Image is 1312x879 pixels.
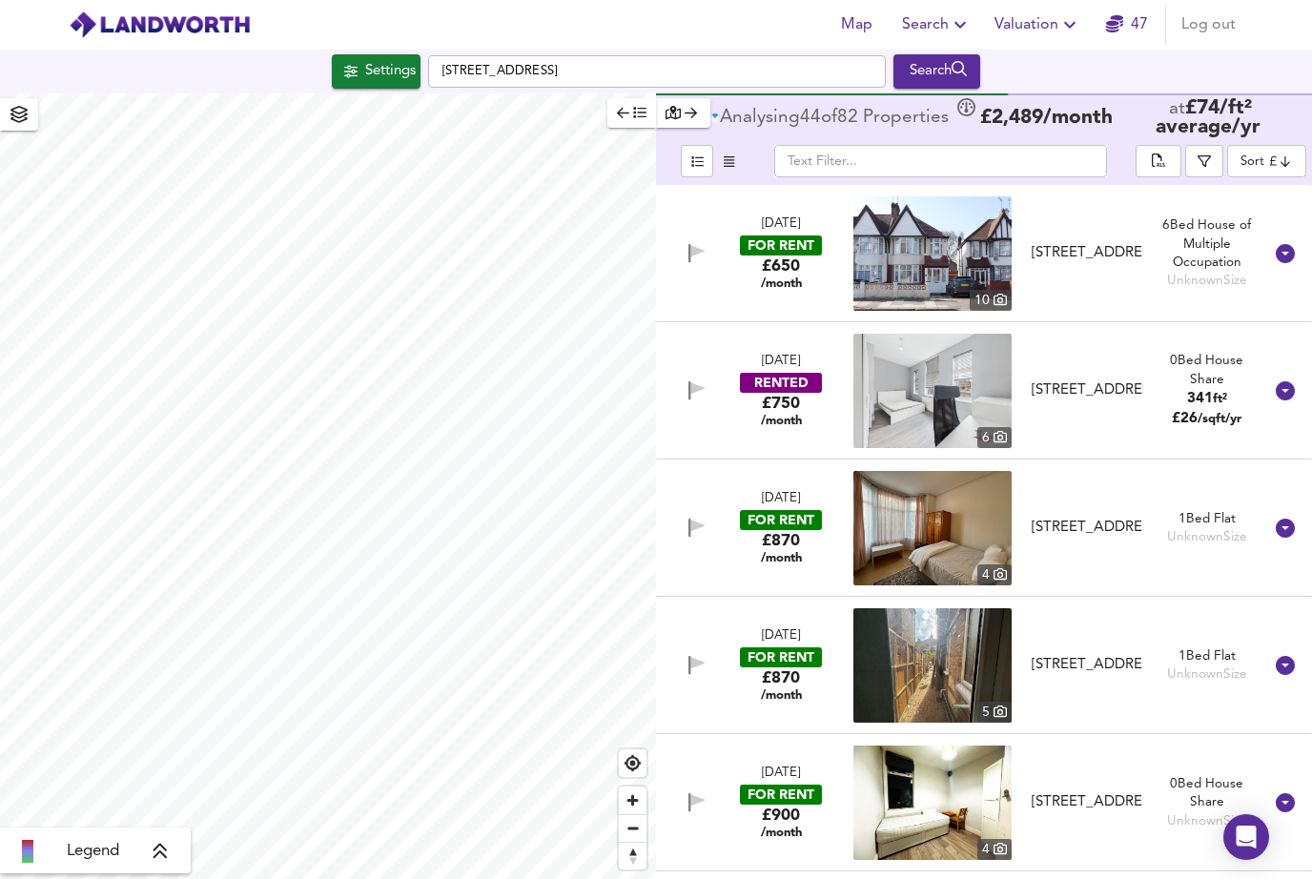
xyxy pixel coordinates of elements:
[761,805,802,841] div: £900
[1181,11,1236,38] span: Log out
[656,460,1312,597] div: [DATE]FOR RENT£870 /monthproperty thumbnail 4 [STREET_ADDRESS]1Bed FlatUnknownSize
[332,54,420,89] div: Click to configure Search Settings
[761,826,802,841] span: /month
[1024,518,1151,538] div: Chapter Road, London, NW2
[1274,242,1297,265] svg: Show Details
[977,702,1012,723] div: 5
[853,196,1012,311] a: property thumbnail 10
[740,647,822,667] div: FOR RENT
[1213,393,1227,405] span: ft²
[980,109,1113,128] span: £ 2,489 /month
[1156,98,1261,138] span: £ 74 / ft² average /yr
[970,290,1012,311] div: 10
[994,11,1081,38] span: Valuation
[1161,216,1252,272] div: 6 Bed House of Multiple Occupation
[762,215,800,234] div: [DATE]
[740,785,822,805] div: FOR RENT
[762,353,800,371] div: [DATE]
[740,510,822,530] div: FOR RENT
[619,787,646,814] button: Zoom in
[1032,792,1143,812] div: [STREET_ADDRESS]
[762,765,800,783] div: [DATE]
[826,6,887,44] button: Map
[656,185,1312,322] div: [DATE]FOR RENT£650 /monthproperty thumbnail 10 [STREET_ADDRESS]6Bed House of Multiple OccupationU...
[656,322,1312,460] div: [DATE]RENTED£750 /monthproperty thumbnail 6 [STREET_ADDRESS]0Bed House Share341ft²£26/sqft/yr
[853,746,1012,860] img: property thumbnail
[977,839,1012,860] div: 4
[1172,412,1241,426] span: £ 26
[853,608,1012,723] a: property thumbnail 5
[1161,352,1252,389] div: 0 Bed House Share
[1167,647,1247,665] div: 1 Bed Flat
[656,734,1312,871] div: [DATE]FOR RENT£900 /monthproperty thumbnail 4 [STREET_ADDRESS]0Bed House ShareUnknownSize
[1167,812,1247,830] div: Unknown Size
[619,815,646,842] span: Zoom out
[761,667,802,704] div: £870
[1032,243,1143,263] div: [STREET_ADDRESS]
[977,564,1012,585] div: 4
[619,843,646,869] span: Reset bearing to north
[762,490,800,508] div: [DATE]
[761,688,802,704] span: /month
[761,414,802,429] span: /month
[1032,655,1143,675] div: [STREET_ADDRESS]
[740,235,822,256] div: FOR RENT
[1161,775,1252,812] div: 0 Bed House Share
[761,551,802,566] span: /month
[656,597,1312,734] div: [DATE]FOR RENT£870 /monthproperty thumbnail 5 [STREET_ADDRESS]1Bed FlatUnknownSize
[619,814,646,842] button: Zoom out
[853,334,1012,448] a: property thumbnail 6
[1024,380,1151,400] div: North Circular Road, Neasden, NW10 0HP
[1169,100,1185,118] span: at
[761,276,802,292] span: /month
[761,530,802,566] div: £870
[893,54,980,89] div: Run Your Search
[853,471,1012,585] img: property thumbnail
[1187,392,1213,406] span: 341
[761,256,802,292] div: £650
[365,59,416,84] div: Settings
[1136,145,1181,177] div: split button
[619,749,646,777] button: Find my location
[837,109,858,128] span: 82
[893,54,980,89] button: Search
[332,54,420,89] button: Settings
[1174,6,1243,44] button: Log out
[710,109,953,128] div: of Propert ies
[1274,791,1297,814] svg: Show Details
[1167,528,1247,546] div: Unknown Size
[762,627,800,645] div: [DATE]
[740,373,822,393] div: RENTED
[1106,11,1148,38] a: 47
[761,393,802,429] div: £750
[894,6,979,44] button: Search
[428,55,886,88] input: Enter a location...
[1274,517,1297,540] svg: Show Details
[1024,243,1151,263] div: Ballogie Avenue, LONDON, NW10
[833,11,879,38] span: Map
[1167,665,1247,684] div: Unknown Size
[1032,380,1143,400] div: [STREET_ADDRESS]
[1032,518,1143,538] div: [STREET_ADDRESS]
[774,145,1107,177] input: Text Filter...
[1227,145,1306,177] div: Sort
[987,6,1089,44] button: Valuation
[69,10,251,39] img: logo
[853,334,1012,448] img: property thumbnail
[1274,654,1297,677] svg: Show Details
[1167,510,1247,528] div: 1 Bed Flat
[1223,814,1269,860] div: Open Intercom Messenger
[853,196,1012,311] img: property thumbnail
[720,109,800,128] div: Analysing
[853,746,1012,860] a: property thumbnail 4
[1274,379,1297,402] svg: Show Details
[902,11,972,38] span: Search
[1198,413,1241,425] span: /sqft/yr
[1167,272,1247,290] div: Unknown Size
[1097,6,1158,44] button: 47
[67,840,119,863] span: Legend
[853,471,1012,585] a: property thumbnail 4
[1240,153,1264,171] div: Sort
